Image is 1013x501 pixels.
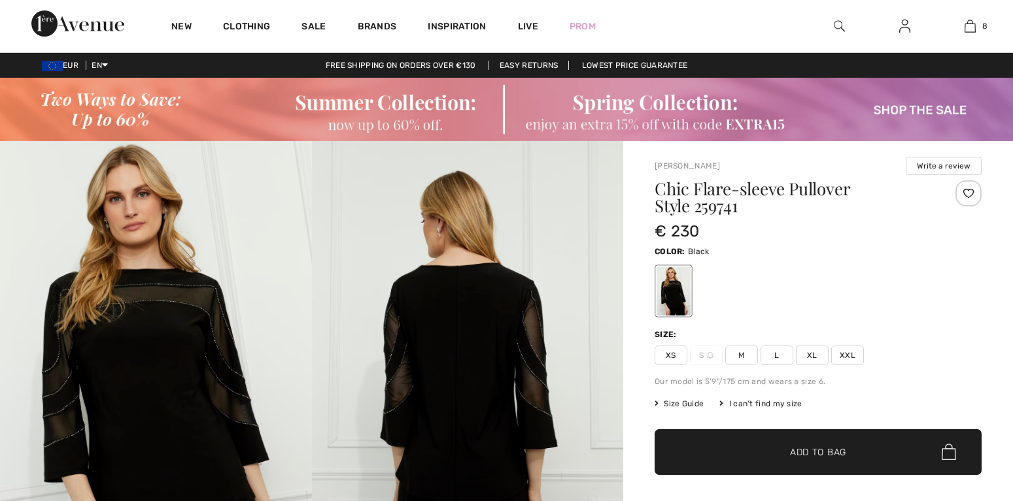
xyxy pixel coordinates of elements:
[42,61,84,70] span: EUR
[42,61,63,71] img: Euro
[707,352,713,359] img: ring-m.svg
[690,346,723,365] span: S
[655,161,720,170] a: [PERSON_NAME]
[171,21,192,35] a: New
[489,61,570,70] a: Easy Returns
[761,346,793,365] span: L
[719,398,802,410] div: I can't find my size
[834,18,845,34] img: search the website
[688,247,710,256] span: Black
[899,18,910,34] img: My Info
[655,180,927,214] h1: Chic Flare-sleeve Pullover Style 259741
[92,61,108,70] span: EN
[942,444,956,461] img: Bag.svg
[301,21,326,35] a: Sale
[223,21,270,35] a: Clothing
[655,247,685,256] span: Color:
[518,20,538,33] a: Live
[570,20,596,33] a: Prom
[725,346,758,365] span: M
[358,21,397,35] a: Brands
[655,429,982,475] button: Add to Bag
[790,445,846,459] span: Add to Bag
[889,18,921,35] a: Sign In
[315,61,487,70] a: Free shipping on orders over €130
[938,18,1002,34] a: 8
[965,18,976,34] img: My Bag
[31,10,124,37] img: 1ère Avenue
[655,376,982,387] div: Our model is 5'9"/175 cm and wears a size 6.
[906,157,982,175] button: Write a review
[657,267,691,315] div: Black
[655,398,704,410] span: Size Guide
[831,346,864,365] span: XXL
[982,20,987,32] span: 8
[655,222,700,240] span: € 230
[572,61,698,70] a: Lowest Price Guarantee
[428,21,486,35] span: Inspiration
[796,346,829,365] span: XL
[655,346,687,365] span: XS
[655,329,679,340] div: Size:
